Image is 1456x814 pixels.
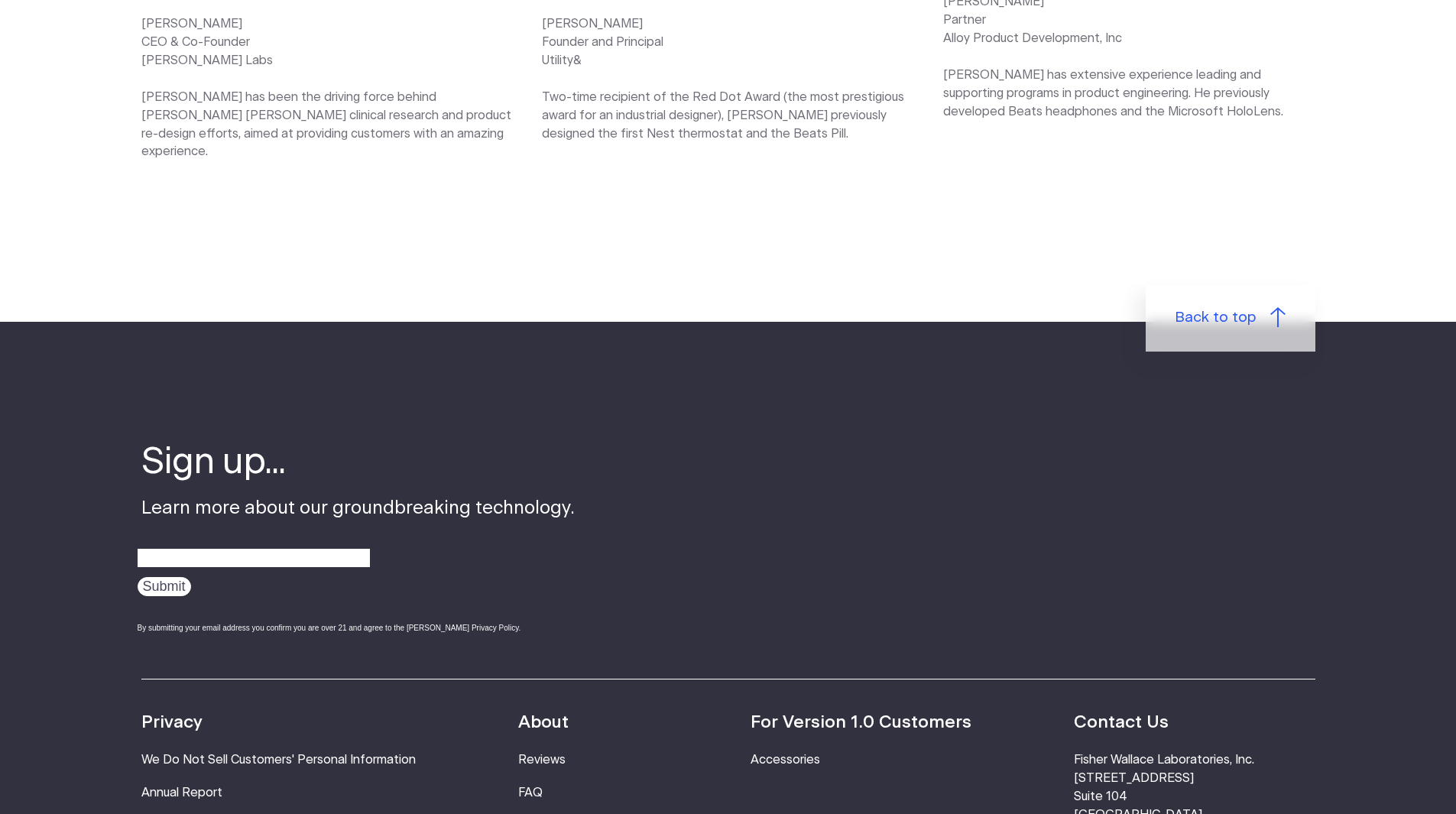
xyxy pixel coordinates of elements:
[1074,714,1169,731] strong: Contact Us
[141,754,416,766] a: We Do Not Sell Customers' Personal Information
[518,754,566,766] a: Reviews
[518,714,569,731] strong: About
[751,754,820,766] a: Accessories
[141,786,222,799] a: Annual Report
[751,714,971,731] strong: For Version 1.0 Customers
[1175,307,1256,329] span: Back to top
[518,786,543,799] a: FAQ
[141,439,575,488] h4: Sign up...
[141,439,575,648] div: Learn more about our groundbreaking technology.
[141,15,514,161] p: [PERSON_NAME] CEO & Co-Founder [PERSON_NAME] Labs [PERSON_NAME] has been the driving force behind...
[1146,285,1315,351] a: Back to top
[138,577,191,596] input: Submit
[141,714,203,731] strong: Privacy
[542,15,914,143] p: [PERSON_NAME] Founder and Principal Utility& Two-time recipient of the Red Dot Award (the most pr...
[138,622,575,634] div: By submitting your email address you confirm you are over 21 and agree to the [PERSON_NAME] Priva...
